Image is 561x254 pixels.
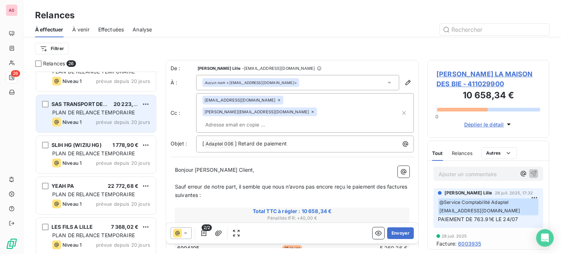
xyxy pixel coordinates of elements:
span: prévue depuis 20 jours [96,242,150,248]
span: Adaptel 006 [205,140,234,148]
button: Envoyer [387,227,414,239]
span: PLAN DE RELANCE TEMPORAIRE [52,232,135,238]
span: prévue depuis 20 jours [96,201,150,207]
span: 1 778,90 € [112,142,139,148]
span: Analyse [133,26,152,33]
input: Rechercher [440,24,549,35]
span: prévue depuis 20 jours [96,160,150,166]
span: SLIH HG (WIZIU HG) [51,142,102,148]
span: @ Service Comptabilité Adaptel [EMAIL_ADDRESS][DOMAIN_NAME] [438,198,538,215]
span: 0 [435,114,438,120]
span: Total TTC à régler : 10 658,34 € [176,208,408,215]
button: Autres [481,147,517,159]
span: 2/2 [202,224,212,231]
span: 26 [11,70,20,77]
span: Sauf erreur de notre part, il semble que nous n’avons pas encore reçu le paiement des factures su... [175,183,409,198]
span: Bonjour [PERSON_NAME] Client, [175,167,254,173]
span: 6003935 [458,240,481,247]
td: 5 260,26 € [331,244,408,252]
span: PLAN DE RELANCE TEMPORAIRE [52,191,135,197]
button: Filtrer [35,43,69,54]
span: Niveau 1 [62,78,81,84]
span: LES FILS A LILLE [51,224,93,230]
span: Niveau 1 [62,201,81,207]
span: À venir [72,26,89,33]
span: Niveau 1 [62,160,81,166]
span: [PERSON_NAME] Lille [444,190,492,196]
span: 20 223,60 € [114,101,145,107]
span: [PERSON_NAME][EMAIL_ADDRESS][DOMAIN_NAME] [205,110,309,114]
span: À effectuer [35,26,64,33]
span: Relances [43,60,65,67]
label: À : [171,79,196,86]
span: [PERSON_NAME] LA MAISON DES BIE - 411029900 [436,69,540,89]
div: A0 [6,4,18,16]
span: Relances [452,150,473,156]
div: grid [35,72,157,254]
span: Pénalités IFR : + 40,00 € [176,215,408,221]
span: [EMAIL_ADDRESS][DOMAIN_NAME] [205,98,275,102]
span: 28 juil. 2025, 17:32 [495,191,533,195]
em: Aucun nom [205,80,225,85]
span: De : [171,65,196,72]
span: Objet : [171,140,187,147]
span: Déplier le détail [464,121,504,128]
span: [ [202,140,204,147]
span: 6004105 [177,244,199,252]
div: Open Intercom Messenger [536,229,554,247]
span: 7 368,02 € [111,224,139,230]
span: - [EMAIL_ADDRESS][DOMAIN_NAME] [242,66,315,71]
span: 21 jours [282,245,302,252]
span: ] Retard de paiement [235,140,287,147]
span: Niveau 1 [62,242,81,248]
h3: Relances [35,9,75,22]
span: 22 772,68 € [108,183,138,189]
button: Déplier le détail [462,120,515,129]
span: prévue depuis 20 jours [96,119,150,125]
span: 28 juil. 2025 [442,234,467,238]
span: 26 [66,60,76,67]
span: PAIEMENT DE 763.91€ LE 24/07 [438,216,518,222]
span: PLAN DE RELANCE TEMPORAIRE [52,109,135,115]
span: PLAN DE RELANCE TEMPORAIRE [52,150,135,156]
span: [PERSON_NAME] Lille [198,66,241,71]
span: SAS TRANSPORT DEPAEUW [51,101,122,107]
span: YEAH PA [51,183,74,189]
span: prévue depuis 20 jours [96,78,150,84]
label: Cc : [171,109,196,117]
h3: 10 658,34 € [436,89,540,103]
img: Logo LeanPay [6,238,18,250]
span: Niveau 1 [62,119,81,125]
div: <[EMAIL_ADDRESS][DOMAIN_NAME]> [205,80,297,85]
span: Facture : [436,240,457,247]
input: Adresse email en copie ... [202,119,287,130]
span: Tout [432,150,443,156]
span: Effectuées [98,26,124,33]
